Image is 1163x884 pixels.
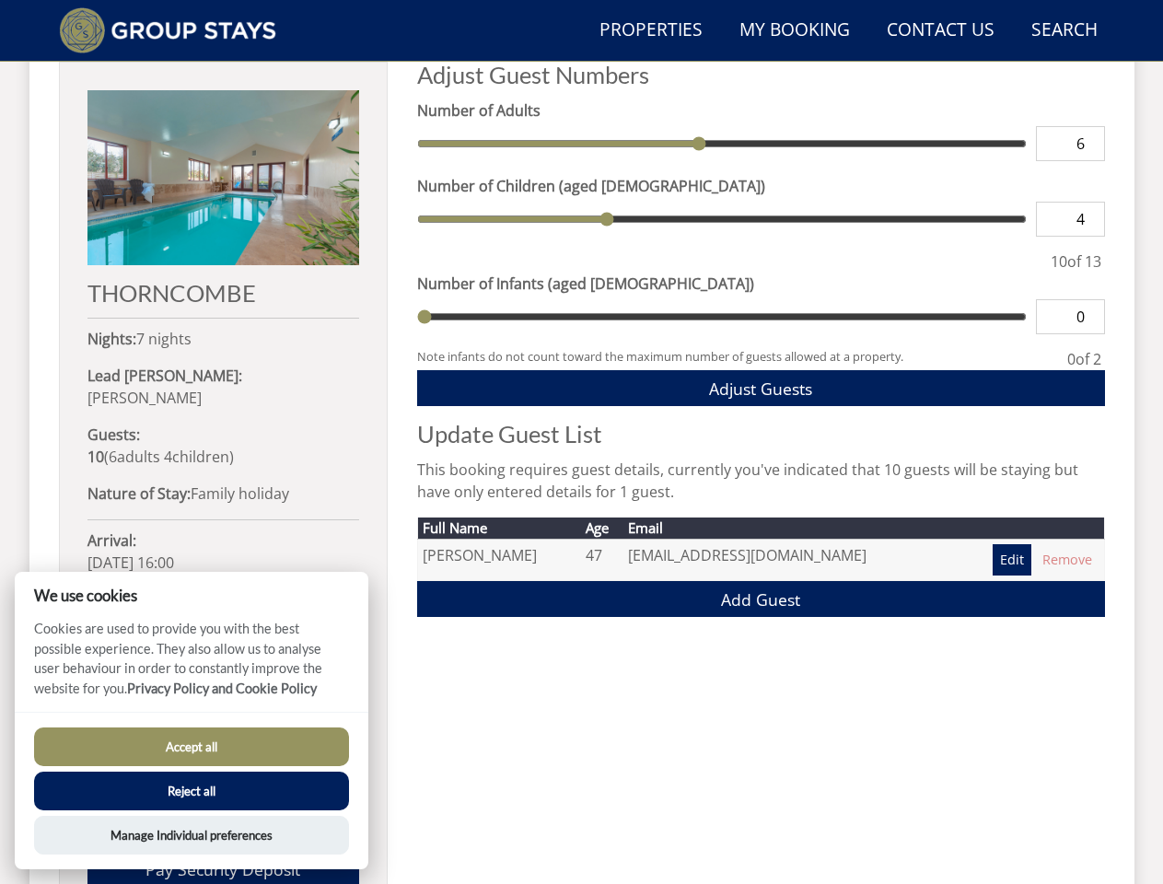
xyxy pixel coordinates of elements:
[160,447,229,467] span: child
[109,447,160,467] span: adult
[153,447,160,467] span: s
[205,447,229,467] span: ren
[417,539,581,580] td: [PERSON_NAME]
[1024,10,1105,52] a: Search
[87,483,191,504] strong: Nature of Stay:
[417,518,581,539] th: Full Name
[993,544,1031,576] a: Edit
[87,447,234,467] span: ( )
[417,175,1105,197] label: Number of Children (aged [DEMOGRAPHIC_DATA])
[87,425,140,445] strong: Guests:
[87,483,359,505] p: Family holiday
[417,370,1105,406] button: Adjust Guests
[417,99,1105,122] label: Number of Adults
[1064,348,1105,370] div: of 2
[623,539,950,580] td: [EMAIL_ADDRESS][DOMAIN_NAME]
[732,10,857,52] a: My Booking
[581,518,623,539] th: Age
[709,378,812,400] span: Adjust Guests
[87,388,202,408] span: [PERSON_NAME]
[417,348,1064,370] small: Note infants do not count toward the maximum number of guests allowed at a property.
[15,587,368,604] h2: We use cookies
[34,727,349,766] button: Accept all
[87,447,104,467] strong: 10
[109,447,117,467] span: 6
[87,329,136,349] strong: Nights:
[623,518,950,539] th: Email
[581,539,623,580] td: 47
[34,816,349,855] button: Manage Individual preferences
[87,328,359,350] p: 7 nights
[417,459,1105,503] p: This booking requires guest details, currently you've indicated that 10 guests will be staying bu...
[1051,251,1067,272] span: 10
[87,90,359,265] img: An image of 'THORNCOMBE'
[87,280,359,306] h2: THORNCOMBE
[127,680,317,696] a: Privacy Policy and Cookie Policy
[59,7,277,53] img: Group Stays
[87,366,242,386] strong: Lead [PERSON_NAME]:
[1067,349,1076,369] span: 0
[1035,544,1099,576] a: Remove
[87,530,136,551] strong: Arrival:
[164,447,172,467] span: 4
[417,421,1105,447] h2: Update Guest List
[417,273,1105,295] label: Number of Infants (aged [DEMOGRAPHIC_DATA])
[34,772,349,810] button: Reject all
[879,10,1002,52] a: Contact Us
[1047,250,1105,273] div: of 13
[417,62,1105,87] h2: Adjust Guest Numbers
[87,90,359,306] a: THORNCOMBE
[15,619,368,712] p: Cookies are used to provide you with the best possible experience. They also allow us to analyse ...
[592,10,710,52] a: Properties
[87,529,359,574] p: [DATE] 16:00
[417,581,1105,617] a: Add Guest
